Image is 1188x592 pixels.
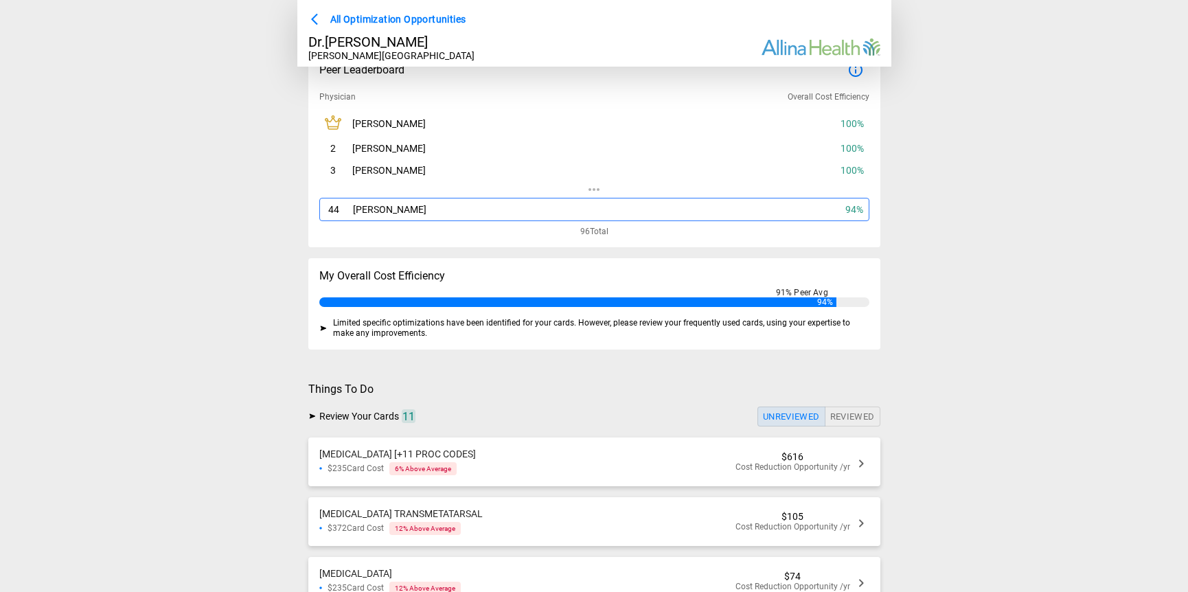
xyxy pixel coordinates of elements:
[319,568,392,579] span: [MEDICAL_DATA]
[330,143,336,154] span: 2
[825,407,880,426] button: Reviewed
[319,448,476,459] span: [MEDICAL_DATA] [+11 PROC CODES]
[580,221,608,236] span: 96 Total
[308,11,472,28] button: All Optimization Opportunities
[308,50,475,61] span: [PERSON_NAME][GEOGRAPHIC_DATA]
[308,34,428,50] span: Dr. [PERSON_NAME]
[784,571,801,582] span: $74
[328,464,384,473] span: Card Cost
[328,204,339,215] span: 44
[395,584,455,592] span: 12 % Above Average
[841,143,864,154] span: 100 %
[845,204,863,215] span: 94 %
[319,63,404,76] span: Peer Leaderboard
[841,118,864,129] span: 100 %
[319,411,399,422] span: Review Your Cards
[395,525,455,532] span: 12 % Above Average
[333,318,869,339] span: Limited specific optimizations have been identified for your cards. However, please review your f...
[757,407,825,426] button: Unreviewed
[328,464,347,473] span: $235
[781,511,803,522] span: $105
[352,118,426,129] span: [PERSON_NAME]
[328,523,347,533] span: $372
[735,522,850,532] span: Cost Reduction Opportunity /yr
[841,165,864,176] span: 100 %
[788,92,869,102] span: Overall Cost Efficiency
[395,465,451,473] span: 6 % Above Average
[735,462,850,472] span: Cost Reduction Opportunity /yr
[319,508,483,519] span: [MEDICAL_DATA] TRANSMETATARSAL
[352,165,426,176] span: [PERSON_NAME]
[781,451,803,462] span: $616
[308,383,880,396] span: Things To Do
[402,410,415,423] span: 11
[352,143,426,154] span: [PERSON_NAME]
[735,582,850,591] span: Cost Reduction Opportunity /yr
[319,92,356,102] span: Physician
[353,204,426,215] span: [PERSON_NAME]
[330,165,336,176] span: 3
[762,38,880,56] img: Site Logo
[319,269,445,282] span: My Overall Cost Efficiency
[328,523,384,533] span: Card Cost
[330,11,466,28] span: All Optimization Opportunities
[776,288,828,297] span: 91 % Peer Avg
